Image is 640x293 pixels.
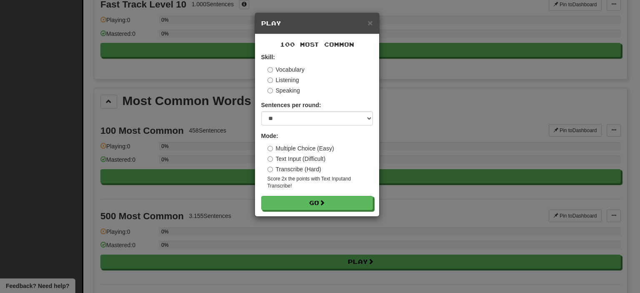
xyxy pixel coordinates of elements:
label: Speaking [267,86,300,95]
label: Sentences per round: [261,101,321,109]
span: 100 Most Common [280,41,354,48]
input: Text Input (Difficult) [267,156,273,162]
button: Go [261,196,373,210]
label: Multiple Choice (Easy) [267,144,334,153]
button: Close [367,18,372,27]
label: Transcribe (Hard) [267,165,321,173]
input: Speaking [267,88,273,93]
label: Text Input (Difficult) [267,155,326,163]
label: Listening [267,76,299,84]
strong: Mode: [261,133,278,139]
input: Transcribe (Hard) [267,167,273,172]
strong: Skill: [261,54,275,60]
input: Vocabulary [267,67,273,73]
span: × [367,18,372,28]
h5: Play [261,19,373,28]
input: Listening [267,78,273,83]
input: Multiple Choice (Easy) [267,146,273,151]
label: Vocabulary [267,65,305,74]
small: Score 2x the points with Text Input and Transcribe ! [267,175,373,190]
